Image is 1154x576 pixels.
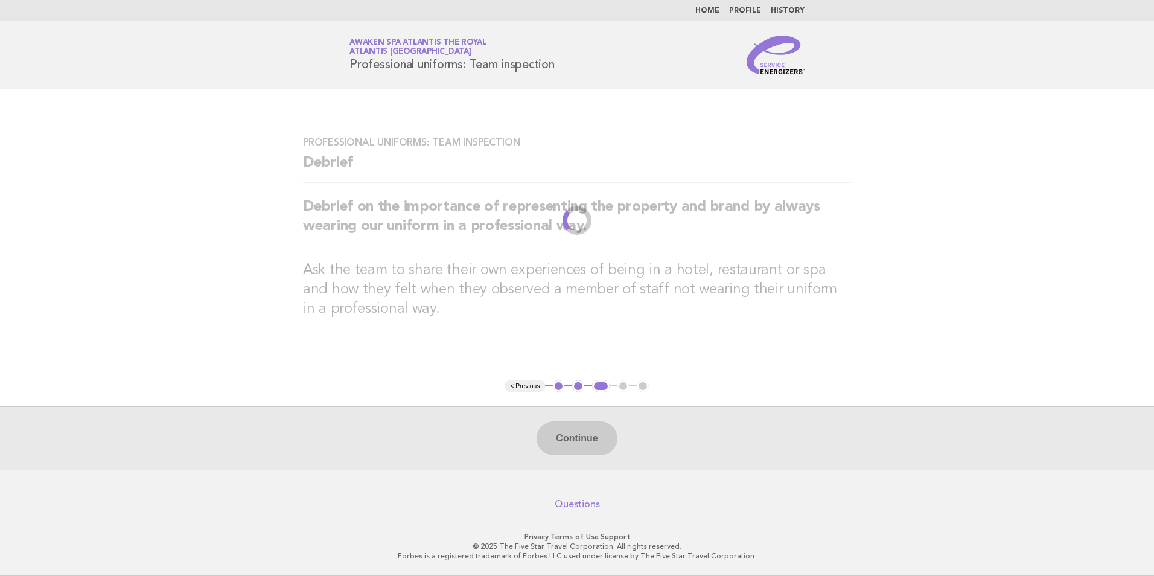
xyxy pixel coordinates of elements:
[550,533,599,541] a: Terms of Use
[303,136,851,149] h3: Professional uniforms: Team inspection
[303,261,851,319] h3: Ask the team to share their own experiences of being in a hotel, restaurant or spa and how they f...
[524,533,549,541] a: Privacy
[208,532,946,542] p: · ·
[601,533,630,541] a: Support
[729,7,761,14] a: Profile
[349,48,471,56] span: Atlantis [GEOGRAPHIC_DATA]
[747,36,805,74] img: Service Energizers
[771,7,805,14] a: History
[555,498,600,510] a: Questions
[208,551,946,561] p: Forbes is a registered trademark of Forbes LLC used under license by The Five Star Travel Corpora...
[349,39,486,56] a: Awaken SPA Atlantis the RoyalAtlantis [GEOGRAPHIC_DATA]
[303,197,851,246] h2: Debrief on the importance of representing the property and brand by always wearing our uniform in...
[208,542,946,551] p: © 2025 The Five Star Travel Corporation. All rights reserved.
[695,7,719,14] a: Home
[303,153,851,183] h2: Debrief
[349,39,555,71] h1: Professional uniforms: Team inspection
